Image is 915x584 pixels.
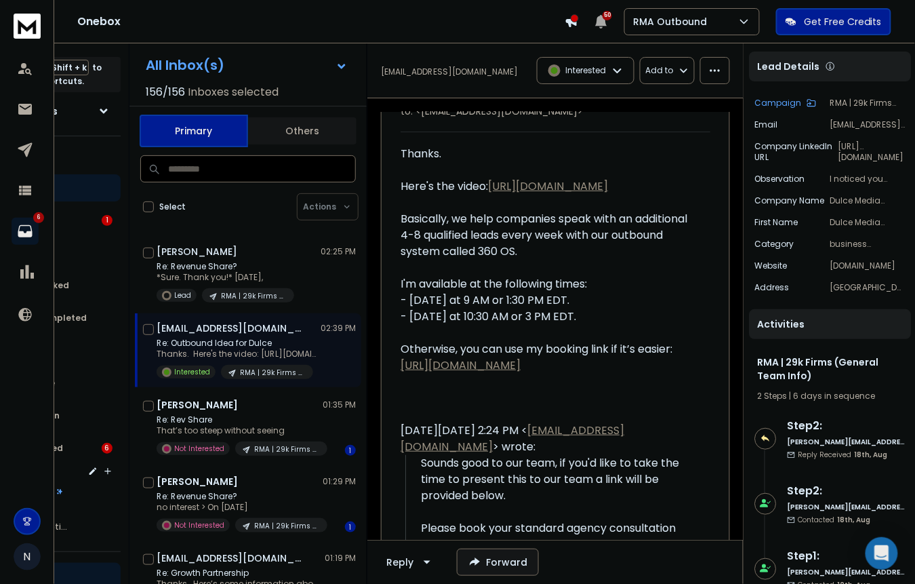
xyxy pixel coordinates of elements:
h1: All Inbox(s) [146,58,224,72]
div: I'm available at the following times: [401,276,699,292]
span: 50 [603,11,612,20]
p: Get Free Credits [805,15,882,28]
h1: [PERSON_NAME] [157,398,238,412]
p: Website [755,260,788,271]
div: Otherwise, you can use my booking link if it’s easier: [401,341,699,374]
h1: [PERSON_NAME] [157,475,238,488]
div: Open Intercom Messenger [866,537,898,570]
div: | [758,391,903,402]
p: That’s too steep without seeing [157,425,319,436]
h3: Inboxes selected [188,84,279,100]
p: observation [755,174,805,184]
button: Others [248,116,357,146]
p: Re: Growth Partnership [157,568,319,579]
p: Interested [566,65,607,76]
span: 18th, Aug [855,450,888,460]
button: Forward [457,549,539,576]
div: - [DATE] at 9 AM or 1:30 PM EDT. [401,292,699,309]
button: Reply [375,549,446,576]
img: logo [14,14,41,39]
p: [URL][DOMAIN_NAME] [838,141,906,163]
span: 2 Steps [758,390,788,402]
p: Email [755,119,778,130]
div: 1 [345,522,356,532]
p: Not Interested [174,444,224,454]
p: RMA Outbound [633,15,713,28]
h6: Step 2 : [788,418,906,434]
p: 01:29 PM [323,476,356,487]
p: Reply Received [798,450,888,460]
p: Re: Revenue Share? [157,261,294,272]
p: Re: Outbound Idea for Dulce [157,338,319,349]
p: Dulce Media Agency L.L.C. [830,195,906,206]
p: RMA | 29k Firms (General Team Info) [221,291,286,301]
h1: Onebox [77,14,565,30]
div: 1 [345,445,356,456]
p: Not Interested [174,520,224,530]
p: business consulting and media solutions [830,239,906,250]
p: no interest > On [DATE] [157,502,319,513]
p: Contacted [798,515,871,525]
p: RMA | 29k Firms (General Team Info) [240,368,305,378]
div: Reply [386,556,413,569]
p: 02:39 PM [321,323,356,334]
h1: [EMAIL_ADDRESS][DOMAIN_NAME] [157,322,306,335]
p: Thanks. Here's the video: [URL][DOMAIN_NAME] [[URL][DOMAIN_NAME]] Basically, we help [157,349,319,359]
p: RMA | 29k Firms (General Team Info) [254,521,319,531]
p: 01:19 PM [325,553,356,564]
span: 156 / 156 [146,84,185,100]
p: Re: Rev Share [157,414,319,425]
p: Dulce Media Agency team [830,217,906,228]
p: I noticed you provide tailored media solutions to help businesses create high-quality content eas... [830,174,906,184]
a: [URL][DOMAIN_NAME] [488,178,608,194]
p: [GEOGRAPHIC_DATA] , [US_STATE] [830,282,906,293]
p: Address [755,282,790,293]
h6: Step 2 : [788,483,906,499]
label: Select [159,201,186,212]
h1: [PERSON_NAME] [157,245,237,258]
p: *Sure. Thank you!* [DATE], [157,272,294,283]
p: category [755,239,794,250]
div: 6 [102,443,113,454]
p: 02:25 PM [321,246,356,257]
div: - [DATE] at 10:30 AM or 3 PM EDT. [401,309,699,325]
p: RMA | 29k Firms (General Team Info) [830,98,906,109]
p: Add to [646,65,674,76]
span: 18th, Aug [838,515,871,525]
p: Interested [174,367,210,377]
a: 6 [12,218,39,245]
div: Activities [750,309,912,339]
h1: [EMAIL_ADDRESS][DOMAIN_NAME] [157,551,306,565]
p: [EMAIL_ADDRESS][DOMAIN_NAME] [381,66,518,77]
a: [EMAIL_ADDRESS][DOMAIN_NAME] [401,423,624,454]
h1: RMA | 29k Firms (General Team Info) [758,355,903,383]
p: Lead Details [758,60,820,73]
button: Get Free Credits [776,8,891,35]
p: 01:35 PM [323,400,356,410]
h6: [PERSON_NAME][EMAIL_ADDRESS][DOMAIN_NAME] [788,502,906,512]
p: [DOMAIN_NAME] [830,260,906,271]
div: Please book your standard agency consultation below. [421,520,699,553]
p: Lead [174,290,191,300]
button: Campaign [755,98,817,109]
h6: Step 1 : [788,548,906,564]
a: [URL][DOMAIN_NAME] [401,357,521,373]
div: [DATE][DATE] 2:24 PM < > wrote: [401,423,699,455]
p: Company Name [755,195,825,206]
div: Here's the video: [401,178,699,195]
p: RMA | 29k Firms (General Team Info) [254,444,319,454]
button: Primary [140,115,248,147]
p: Campaign [755,98,802,109]
p: Company LinkedIn URL [755,141,839,163]
div: 1 [102,215,113,226]
h6: [PERSON_NAME][EMAIL_ADDRESS][DOMAIN_NAME] [788,567,906,577]
p: First Name [755,217,798,228]
p: 6 [33,212,44,223]
h6: [PERSON_NAME][EMAIL_ADDRESS][DOMAIN_NAME] [788,437,906,447]
span: 6 days in sequence [794,390,876,402]
span: Ctrl + Shift + k [23,60,89,75]
div: Basically, we help companies speak with an additional 4-8 qualified leads every week with our out... [401,211,699,260]
button: N [14,543,41,570]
